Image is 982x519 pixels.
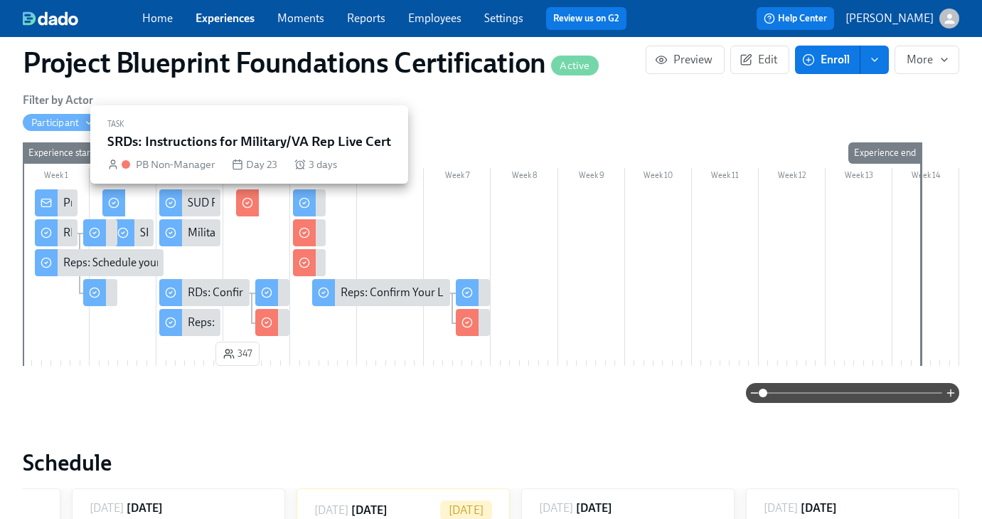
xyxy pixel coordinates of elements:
div: Military/VA Reps: Complete Your Pre-Work Account Tiering [188,225,474,241]
span: 347 [223,347,252,361]
span: Edit [742,53,777,67]
span: Preview [658,53,713,67]
div: Week 13 [826,168,892,187]
button: Edit [730,46,789,74]
div: Experience start [23,142,99,164]
button: [PERSON_NAME] [845,9,959,28]
div: Military/VA Reps: Complete Your Pre-Work Account Tiering [159,219,220,246]
button: Review us on G2 [546,7,626,30]
div: Week 11 [692,168,759,187]
button: Preview [646,46,725,74]
a: Settings [484,11,523,25]
div: PB Non-Manager [136,157,215,172]
h6: [DATE] [351,503,388,518]
h5: SRDs: Instructions for Military/VA Rep Live Cert [107,132,391,151]
a: Home [142,11,173,25]
a: Reports [347,11,385,25]
div: Task [107,117,391,132]
span: More [907,53,947,67]
button: Help Center [757,7,834,30]
div: SRDs: Schedule your Project Blueprint Live Certification [112,219,154,246]
div: Day 23 [232,157,277,172]
p: [DATE] [449,503,484,518]
div: Hide Participant [31,116,79,130]
div: Reps: Complete Your Pre-Work Account Tiering [188,315,417,330]
div: Reps: Confirm Your Live Certification Completion [341,285,579,300]
h1: Project Blueprint Foundations Certification [23,46,599,80]
span: Help Center [764,11,827,26]
div: SUD Reps: Complete Your Pre-Work Account Tiering [188,195,441,211]
img: dado [23,11,78,26]
h6: [DATE] [576,500,612,516]
button: Participant [23,114,105,131]
div: RDs: Schedule your Project Blueprint Live Certification [63,225,325,241]
div: Experience end [848,142,922,164]
div: Week 8 [491,168,557,187]
span: Active [551,61,598,71]
div: Week 14 [892,168,959,187]
span: Enroll [805,53,850,67]
div: SRDs: Schedule your Project Blueprint Live Certification [140,225,407,241]
div: Project Blueprint Certification Next Steps! [63,195,265,211]
div: Reps: Schedule your Project Blueprint Live Certification [63,255,329,271]
div: Week 1 [23,168,90,187]
div: Reps: Schedule your Project Blueprint Live Certification [35,249,163,276]
p: [DATE] [539,500,573,516]
button: Enroll [795,46,860,74]
h2: Schedule [23,449,959,477]
div: RDs: Schedule your Project Blueprint Live Certification [35,219,77,246]
a: Review us on G2 [553,11,619,26]
p: [DATE] [90,500,124,516]
div: RDs: Confirm Your Live Certification Completion [159,279,249,306]
button: enroll [860,46,889,74]
div: SUD Reps: Complete Your Pre-Work Account Tiering [159,189,220,216]
a: Employees [408,11,461,25]
p: [PERSON_NAME] [845,11,934,26]
a: Experiences [196,11,255,25]
div: Week 12 [759,168,826,187]
h6: [DATE] [801,500,837,516]
div: Reps: Complete Your Pre-Work Account Tiering [159,309,220,336]
div: Week 10 [625,168,692,187]
h6: Filter by Actor [23,93,93,108]
a: Moments [277,11,324,25]
div: Project Blueprint Certification Next Steps! [35,189,77,216]
p: [DATE] [314,503,348,518]
div: Reps: Confirm Your Live Certification Completion [312,279,450,306]
span: 3 days [309,157,337,172]
div: RDs: Confirm Your Live Certification Completion [188,285,422,300]
h6: [DATE] [127,500,163,516]
a: dado [23,11,142,26]
div: Week 9 [558,168,625,187]
button: 347 [215,342,260,366]
div: Week 7 [424,168,491,187]
p: [DATE] [764,500,798,516]
button: More [895,46,959,74]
